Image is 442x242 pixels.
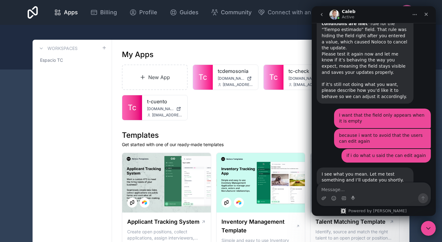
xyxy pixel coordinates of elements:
b: “Only show when conditions are met” [10,9,89,20]
a: Workspaces [38,45,78,52]
div: Sonia says… [5,123,119,143]
div: because i want to avoid that the users can edit again [27,126,114,138]
a: Billing [85,6,122,19]
a: Apps [49,6,83,19]
a: Tc [122,95,142,120]
a: Community [206,6,257,19]
p: Get started with one of our ready-made templates [122,141,400,148]
a: Tc [193,65,213,90]
div: I want that the field only appears when it is empty [27,106,114,118]
span: Connect with an Expert [268,8,330,17]
div: because i want to avoid that the users can edit again [22,123,119,142]
div: I see what you mean. Let me test something and I’ll update you shortly.Caleb • 45m ago [5,161,102,181]
div: Sonia says… [5,102,119,123]
span: [EMAIL_ADDRESS][DOMAIN_NAME] [223,82,253,87]
button: Gif picker [29,190,34,195]
button: Emoji picker [20,190,25,195]
span: Tc [199,72,207,82]
div: Caleb says… [5,161,119,195]
a: t-cuento [147,98,182,105]
span: Tc [128,103,136,113]
h1: Applicant Tracking System [127,217,199,226]
a: tcdemosonia [218,67,253,75]
span: [DOMAIN_NAME] [147,106,174,111]
a: Profile [124,6,162,19]
h3: Workspaces [47,45,78,52]
span: [DOMAIN_NAME] [288,76,317,81]
span: Tc [269,72,278,82]
button: Upload attachment [10,190,15,195]
iframe: Intercom live chat [312,6,436,216]
p: Create open positions, collect applications, assign interviewers, centralise candidate feedback a... [127,229,206,241]
iframe: Intercom live chat [421,221,436,236]
a: Guides [165,6,203,19]
div: if i do what u said the can edit again [30,143,119,156]
img: Airtable Logo [142,200,147,205]
button: Start recording [39,190,44,195]
a: Tc [264,65,284,90]
img: Airtable Logo [236,200,241,205]
span: Community [221,8,252,17]
span: [EMAIL_ADDRESS][DOMAIN_NAME] [152,113,182,118]
a: tc-check [288,67,324,75]
div: If it’s still not doing what you want, please describe how you’d like it to behave so we can adju... [10,75,97,94]
span: [EMAIL_ADDRESS][DOMAIN_NAME] [293,82,324,87]
div: if i do what u said the can edit again [35,146,114,153]
a: Espacio TC [38,55,107,66]
span: Espacio TC [40,57,63,63]
span: Guides [180,8,199,17]
a: [DOMAIN_NAME] [147,106,182,111]
h1: Inventory Management Template [221,217,296,235]
span: Billing [100,8,117,17]
button: Send a message… [106,187,116,197]
textarea: Message… [5,177,119,187]
div: I want that the field only appears when it is empty [22,102,119,122]
button: Connect with an Expert [258,8,330,17]
span: Profile [139,8,157,17]
div: I’ve disabled the rule for the “Tiempo estimado” field. That rule was hiding the field right afte... [10,8,97,45]
span: [DOMAIN_NAME] [218,76,244,81]
h1: Talent Matching Template [315,217,386,226]
a: New App [122,65,188,90]
div: I see what you mean. Let me test something and I’ll update you shortly. [10,165,97,177]
a: [DOMAIN_NAME] [218,76,253,81]
h1: My Apps [122,50,154,60]
p: Identify, source and match the right talent to an open project or position with our Talent Matchi... [315,229,394,241]
div: Sonia says… [5,143,119,161]
div: Please test it again now and let me know if it’s behaving the way you expect, meaning the field s... [10,45,97,75]
h1: Templates [122,130,400,140]
a: [DOMAIN_NAME] [288,76,324,81]
span: Apps [64,8,78,17]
